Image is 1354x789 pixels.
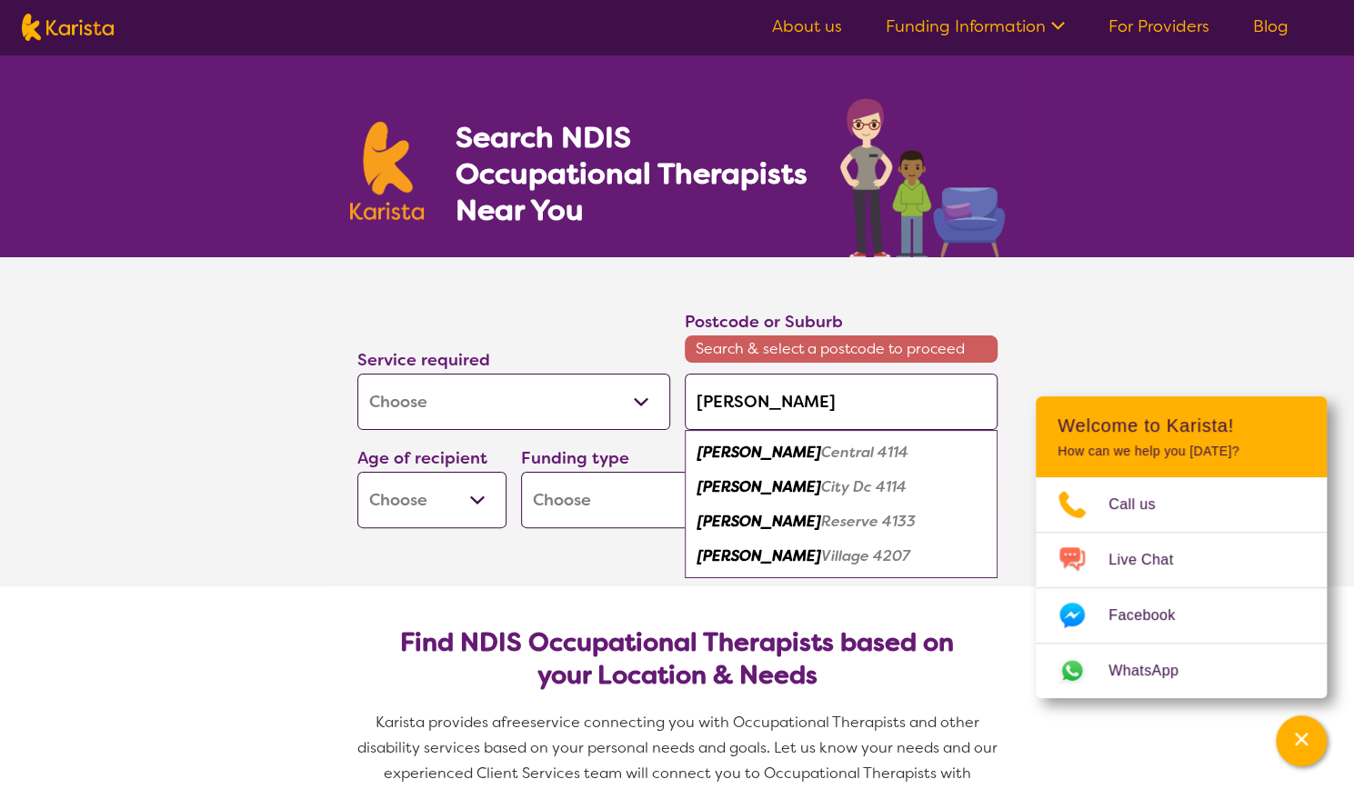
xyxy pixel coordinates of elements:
a: Funding Information [886,15,1065,37]
label: Service required [357,349,490,371]
a: For Providers [1108,15,1209,37]
label: Funding type [521,447,629,469]
label: Age of recipient [357,447,487,469]
a: About us [772,15,842,37]
em: Central 4114 [821,443,908,462]
em: [PERSON_NAME] [697,477,821,496]
span: WhatsApp [1108,657,1200,684]
a: Web link opens in a new tab. [1036,644,1327,698]
div: Logan Village 4207 [694,539,988,574]
p: How can we help you [DATE]? [1058,444,1305,459]
span: Facebook [1108,602,1197,629]
h2: Find NDIS Occupational Therapists based on your Location & Needs [372,626,983,692]
em: [PERSON_NAME] [697,546,821,565]
span: Search & select a postcode to proceed [685,335,998,363]
div: Logan Central 4114 [694,435,988,470]
label: Postcode or Suburb [685,311,843,333]
div: Logan City Dc 4114 [694,470,988,504]
div: Channel Menu [1036,396,1327,698]
button: Channel Menu [1276,715,1327,766]
h1: Search NDIS Occupational Therapists Near You [455,119,808,228]
img: Karista logo [350,122,425,220]
img: occupational-therapy [840,98,1005,257]
em: Village 4207 [821,546,910,565]
span: Live Chat [1108,546,1195,574]
span: free [501,713,530,732]
a: Blog [1253,15,1289,37]
em: Reserve 4133 [821,512,916,531]
ul: Choose channel [1036,477,1327,698]
span: Karista provides a [376,713,501,732]
em: [PERSON_NAME] [697,443,821,462]
em: [PERSON_NAME] [697,512,821,531]
img: Karista logo [22,14,114,41]
input: Type [685,374,998,430]
div: Logan Reserve 4133 [694,504,988,539]
span: Call us [1108,491,1178,518]
em: City Dc 4114 [821,477,907,496]
h2: Welcome to Karista! [1058,414,1305,436]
